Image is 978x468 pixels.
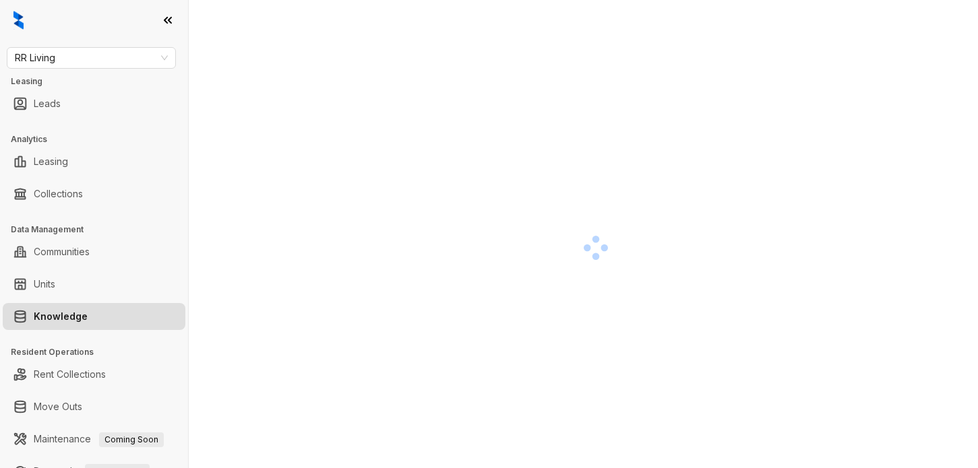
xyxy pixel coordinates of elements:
[34,361,106,388] a: Rent Collections
[34,271,55,298] a: Units
[34,303,88,330] a: Knowledge
[3,393,185,420] li: Move Outs
[3,238,185,265] li: Communities
[15,48,168,68] span: RR Living
[34,90,61,117] a: Leads
[3,303,185,330] li: Knowledge
[3,148,185,175] li: Leasing
[11,224,188,236] h3: Data Management
[34,393,82,420] a: Move Outs
[13,11,24,30] img: logo
[11,133,188,145] h3: Analytics
[3,361,185,388] li: Rent Collections
[3,90,185,117] li: Leads
[11,346,188,358] h3: Resident Operations
[34,180,83,207] a: Collections
[34,238,90,265] a: Communities
[3,180,185,207] li: Collections
[34,148,68,175] a: Leasing
[3,271,185,298] li: Units
[3,426,185,453] li: Maintenance
[11,75,188,88] h3: Leasing
[99,432,164,447] span: Coming Soon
